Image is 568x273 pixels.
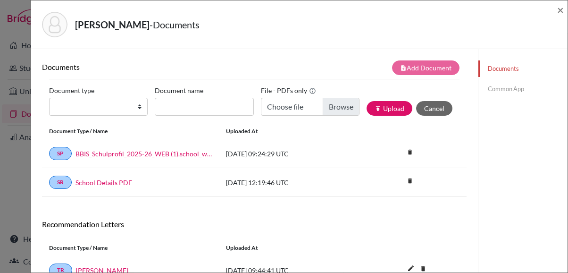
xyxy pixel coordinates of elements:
[375,105,381,112] i: publish
[42,220,467,229] h6: Recommendation Letters
[42,244,219,252] div: Document Type / Name
[403,146,417,159] a: delete
[416,101,452,116] button: Cancel
[403,145,417,159] i: delete
[42,127,219,136] div: Document Type / Name
[49,147,72,160] a: SP
[403,175,417,188] a: delete
[42,62,254,71] h6: Documents
[403,174,417,188] i: delete
[367,101,412,116] button: publishUpload
[219,178,360,188] div: [DATE] 12:19:46 UTC
[150,19,200,30] span: - Documents
[219,244,360,252] div: Uploaded at
[219,149,360,159] div: [DATE] 09:24:29 UTC
[75,178,132,188] a: School Details PDF
[557,4,564,16] button: Close
[49,176,72,189] a: SR
[155,83,203,98] label: Document name
[75,149,212,159] a: BBIS_Schulprofil_2025-26_WEB (1).school_wide
[75,19,150,30] strong: [PERSON_NAME]
[478,81,568,97] a: Common App
[392,60,459,75] button: note_addAdd Document
[400,65,407,71] i: note_add
[478,60,568,77] a: Documents
[219,127,360,136] div: Uploaded at
[261,83,316,98] label: File - PDFs only
[49,83,94,98] label: Document type
[557,3,564,17] span: ×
